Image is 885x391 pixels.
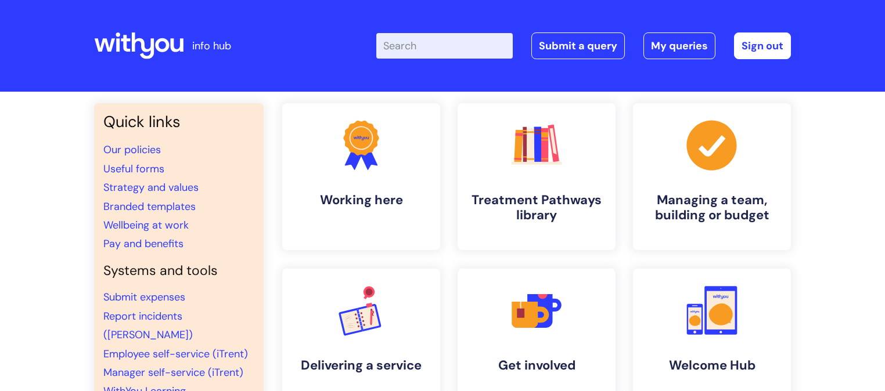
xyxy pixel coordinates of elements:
a: Employee self-service (iTrent) [103,347,248,361]
h4: Delivering a service [292,358,431,373]
a: Pay and benefits [103,237,184,251]
a: Our policies [103,143,161,157]
a: Strategy and values [103,180,199,194]
a: Manager self-service (iTrent) [103,365,243,379]
h3: Quick links [103,113,254,131]
a: Treatment Pathways library [458,103,616,250]
h4: Treatment Pathways library [467,193,606,223]
h4: Systems and tools [103,263,254,279]
a: My queries [643,32,715,59]
h4: Managing a team, building or budget [642,193,782,223]
a: Useful forms [103,162,164,176]
h4: Welcome Hub [642,358,782,373]
a: Wellbeing at work [103,218,189,232]
a: Sign out [734,32,791,59]
input: Search [376,33,513,59]
p: info hub [192,37,231,55]
div: | - [376,32,791,59]
a: Submit expenses [103,290,185,304]
a: Report incidents ([PERSON_NAME]) [103,309,193,342]
a: Submit a query [531,32,625,59]
h4: Working here [292,193,431,208]
a: Working here [282,103,440,250]
h4: Get involved [467,358,606,373]
a: Branded templates [103,200,196,213]
a: Managing a team, building or budget [633,103,791,250]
